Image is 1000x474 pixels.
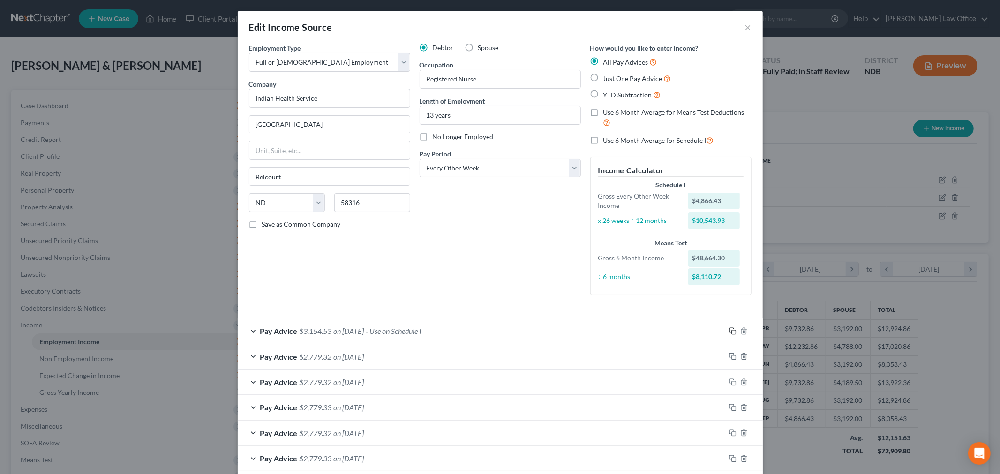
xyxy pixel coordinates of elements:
[334,378,364,386] span: on [DATE]
[594,192,684,210] div: Gross Every Other Week Income
[260,454,298,463] span: Pay Advice
[334,193,410,212] input: Enter zip...
[598,165,744,177] h5: Income Calculator
[300,454,332,463] span: $2,779.33
[433,44,454,52] span: Debtor
[249,21,332,34] div: Edit Income Source
[598,180,744,190] div: Schedule I
[300,378,332,386] span: $2,779.32
[334,403,364,412] span: on [DATE]
[300,429,332,437] span: $2,779.32
[603,108,744,116] span: Use 6 Month Average for Means Test Deductions
[366,326,422,335] span: - Use on Schedule I
[260,403,298,412] span: Pay Advice
[745,22,752,33] button: ×
[334,454,364,463] span: on [DATE]
[478,44,499,52] span: Spouse
[300,326,332,335] span: $3,154.53
[603,91,652,99] span: YTD Subtraction
[420,96,485,106] label: Length of Employment
[334,352,364,361] span: on [DATE]
[260,352,298,361] span: Pay Advice
[249,80,277,88] span: Company
[603,136,707,144] span: Use 6 Month Average for Schedule I
[594,253,684,263] div: Gross 6 Month Income
[300,352,332,361] span: $2,779.32
[262,220,341,228] span: Save as Common Company
[968,442,991,465] div: Open Intercom Messenger
[260,429,298,437] span: Pay Advice
[260,326,298,335] span: Pay Advice
[249,141,410,159] input: Unit, Suite, etc...
[260,378,298,386] span: Pay Advice
[249,44,301,52] span: Employment Type
[249,168,410,185] input: Enter city...
[249,116,410,133] input: Enter address...
[334,326,364,335] span: on [DATE]
[688,193,740,209] div: $4,866.43
[598,238,744,248] div: Means Test
[433,133,494,141] span: No Longer Employed
[420,60,454,70] label: Occupation
[300,403,332,412] span: $2,779.33
[594,272,684,281] div: ÷ 6 months
[603,58,648,66] span: All Pay Advices
[420,150,451,158] span: Pay Period
[688,250,740,267] div: $48,664.30
[590,43,699,53] label: How would you like to enter income?
[420,106,580,124] input: ex: 2 years
[688,212,740,229] div: $10,543.93
[334,429,364,437] span: on [DATE]
[688,268,740,285] div: $8,110.72
[594,216,684,225] div: x 26 weeks ÷ 12 months
[603,74,662,82] span: Just One Pay Advice
[249,89,410,108] input: Search company by name...
[420,70,580,88] input: --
